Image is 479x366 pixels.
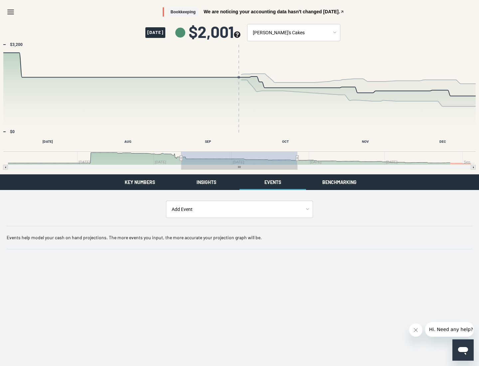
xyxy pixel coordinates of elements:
[234,31,240,39] button: see more about your cashflow projection
[464,160,475,164] text: Sep …
[409,323,422,337] iframe: Close message
[10,42,23,47] text: $3,200
[43,140,53,143] text: [DATE]
[10,129,15,134] text: $0
[282,140,289,143] text: OCT
[204,9,340,14] span: We are noticing your accounting data hasn't changed [DATE].
[124,140,131,143] text: AUG
[205,140,211,143] text: SEP
[189,24,240,40] span: $2,001
[145,27,165,38] span: [DATE]
[7,8,15,16] svg: Menu
[168,7,198,17] span: Bookkeeping
[452,339,474,361] iframe: Button to launch messaging window
[173,174,239,190] button: Insights
[7,234,472,241] p: Events help model your cash on hand projections. The more events you input, the more accurate you...
[306,174,373,190] button: Benchmarking
[362,140,369,143] text: NOV
[239,174,306,190] button: Events
[106,174,173,190] button: Key Numbers
[425,322,474,337] iframe: Message from company
[163,7,344,17] button: BookkeepingWe are noticing your accounting data hasn't changed [DATE].
[439,140,446,143] text: DEC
